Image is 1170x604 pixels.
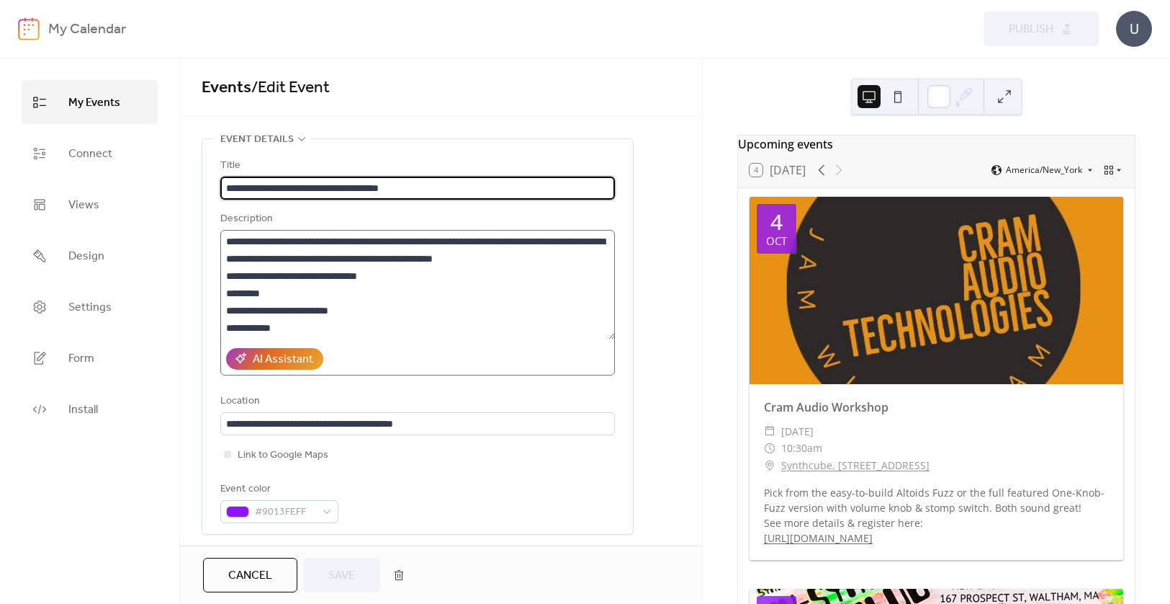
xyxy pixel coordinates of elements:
span: Design [68,245,104,267]
a: Install [22,387,158,431]
span: Connect [68,143,112,165]
div: U [1116,11,1152,47]
div: AI Assistant [253,351,313,368]
a: Synthcube, [STREET_ADDRESS] [781,457,930,474]
b: My Calendar [48,16,126,43]
span: Link to Google Maps [238,447,328,464]
button: AI Assistant [226,348,323,370]
div: Description [220,210,612,228]
img: logo [18,17,40,40]
div: 4 [770,211,783,233]
a: Design [22,234,158,277]
div: ​ [764,440,775,457]
span: America/New_York [1006,166,1082,174]
span: [DATE] [781,423,814,440]
a: Form [22,336,158,380]
span: Install [68,399,98,421]
div: Pick from the easy-to-build Altoids Fuzz or the full featured One-Knob-Fuzz version with volume k... [750,485,1123,546]
a: My Events [22,80,158,124]
a: Views [22,182,158,226]
div: ​ [764,423,775,440]
a: Settings [22,285,158,329]
div: Location [220,393,612,410]
span: Event details [220,131,294,148]
a: Events [202,72,251,104]
span: Settings [68,296,112,319]
div: Event color [220,481,336,498]
div: Upcoming events [738,136,1135,153]
div: Oct [766,236,787,247]
span: #9013FEFF [255,504,315,521]
span: Form [68,347,94,370]
span: Views [68,194,99,216]
span: / Edit Event [251,72,330,104]
a: Connect [22,131,158,175]
span: My Events [68,92,120,114]
a: [URL][DOMAIN_NAME] [764,531,873,545]
span: Cancel [228,567,272,585]
div: ​ [764,457,775,474]
button: Cancel [203,558,297,592]
div: Cram Audio Workshop [750,399,1123,416]
span: 10:30am [781,440,822,457]
div: Title [220,157,612,174]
